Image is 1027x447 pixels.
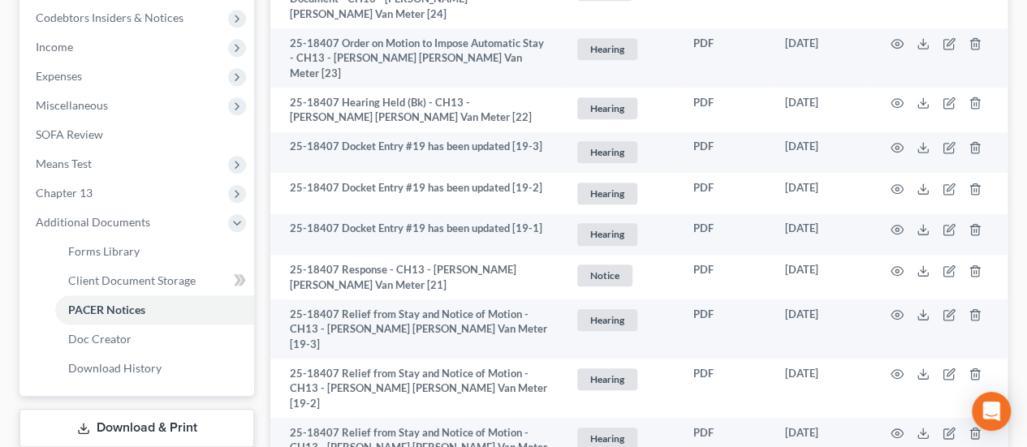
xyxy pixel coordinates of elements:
[270,255,562,299] td: 25-18407 Response - CH13 - [PERSON_NAME] [PERSON_NAME] Van Meter [21]
[772,255,871,299] td: [DATE]
[772,88,871,132] td: [DATE]
[68,244,140,258] span: Forms Library
[55,266,254,295] a: Client Document Storage
[577,264,632,286] span: Notice
[270,173,562,214] td: 25-18407 Docket Entry #19 has been updated [19-2]
[577,183,637,204] span: Hearing
[772,299,871,359] td: [DATE]
[36,186,93,200] span: Chapter 13
[270,214,562,256] td: 25-18407 Docket Entry #19 has been updated [19-1]
[772,173,871,214] td: [DATE]
[575,139,667,165] a: Hearing
[270,88,562,132] td: 25-18407 Hearing Held (Bk) - CH13 - [PERSON_NAME] [PERSON_NAME] Van Meter [22]
[577,97,637,119] span: Hearing
[270,28,562,88] td: 25-18407 Order on Motion to Impose Automatic Stay - CH13 - [PERSON_NAME] [PERSON_NAME] Van Meter ...
[55,237,254,266] a: Forms Library
[772,359,871,418] td: [DATE]
[575,180,667,207] a: Hearing
[577,309,637,331] span: Hearing
[575,366,667,393] a: Hearing
[55,295,254,325] a: PACER Notices
[68,273,196,287] span: Client Document Storage
[575,262,667,289] a: Notice
[772,132,871,174] td: [DATE]
[19,409,254,447] a: Download & Print
[577,368,637,390] span: Hearing
[68,361,162,375] span: Download History
[680,299,772,359] td: PDF
[680,214,772,256] td: PDF
[55,325,254,354] a: Doc Creator
[23,120,254,149] a: SOFA Review
[36,40,73,54] span: Income
[55,354,254,383] a: Download History
[68,332,132,346] span: Doc Creator
[36,69,82,83] span: Expenses
[36,157,92,170] span: Means Test
[36,215,150,229] span: Additional Documents
[36,98,108,112] span: Miscellaneous
[36,11,183,24] span: Codebtors Insiders & Notices
[270,359,562,418] td: 25-18407 Relief from Stay and Notice of Motion - CH13 - [PERSON_NAME] [PERSON_NAME] Van Meter [19-2]
[575,221,667,247] a: Hearing
[575,95,667,122] a: Hearing
[680,173,772,214] td: PDF
[772,214,871,256] td: [DATE]
[270,132,562,174] td: 25-18407 Docket Entry #19 has been updated [19-3]
[972,392,1011,431] div: Open Intercom Messenger
[68,303,145,316] span: PACER Notices
[577,38,637,60] span: Hearing
[36,127,103,141] span: SOFA Review
[772,28,871,88] td: [DATE]
[680,255,772,299] td: PDF
[680,28,772,88] td: PDF
[680,88,772,132] td: PDF
[575,307,667,333] a: Hearing
[575,36,667,62] a: Hearing
[680,132,772,174] td: PDF
[577,141,637,163] span: Hearing
[270,299,562,359] td: 25-18407 Relief from Stay and Notice of Motion - CH13 - [PERSON_NAME] [PERSON_NAME] Van Meter [19-3]
[577,223,637,245] span: Hearing
[680,359,772,418] td: PDF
